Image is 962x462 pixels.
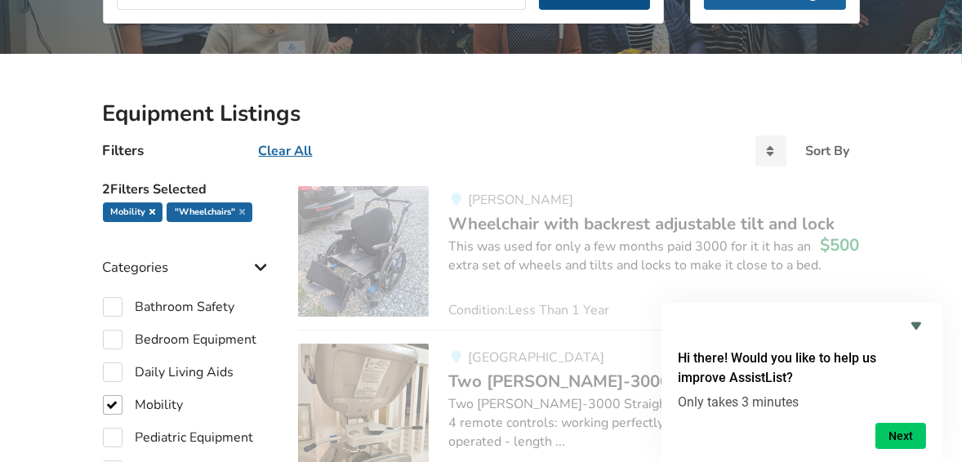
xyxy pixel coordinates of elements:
[448,304,609,317] span: Condition: Less Than 1 Year
[103,202,163,222] div: Mobility
[875,423,926,449] button: Next question
[468,349,604,366] span: [GEOGRAPHIC_DATA]
[678,349,926,388] h2: Hi there! Would you like to help us improve AssistList?
[103,395,184,415] label: Mobility
[103,297,235,317] label: Bathroom Safety
[298,186,859,330] a: mobility-wheelchair with backrest adjustable tilt and lock [PERSON_NAME]Wheelchair with backrest ...
[103,428,254,447] label: Pediatric Equipment
[103,100,860,128] h2: Equipment Listings
[821,234,860,255] h3: $500
[806,144,850,158] div: Sort By
[448,370,750,393] span: Two [PERSON_NAME]-3000 Stair Lifts
[103,330,257,349] label: Bedroom Equipment
[298,186,429,317] img: mobility-wheelchair with backrest adjustable tilt and lock
[259,142,313,160] u: Clear All
[103,141,145,160] h4: Filters
[448,238,859,275] div: This was used for only a few months paid 3000 for it it has an extra set of wheels and tilts and ...
[167,202,252,222] div: "wheelchairs"
[448,395,859,451] div: Two [PERSON_NAME]-3000 Straight Stairlifts - moving smoothly - 4 remote controls: working perfect...
[678,316,926,449] div: Hi there! Would you like to help us improve AssistList?
[468,191,573,209] span: [PERSON_NAME]
[678,394,926,410] p: Only takes 3 minutes
[103,362,234,382] label: Daily Living Aids
[103,173,273,202] h5: 2 Filters Selected
[448,212,835,235] span: Wheelchair with backrest adjustable tilt and lock
[906,316,926,335] button: Hide survey
[103,226,273,284] div: Categories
